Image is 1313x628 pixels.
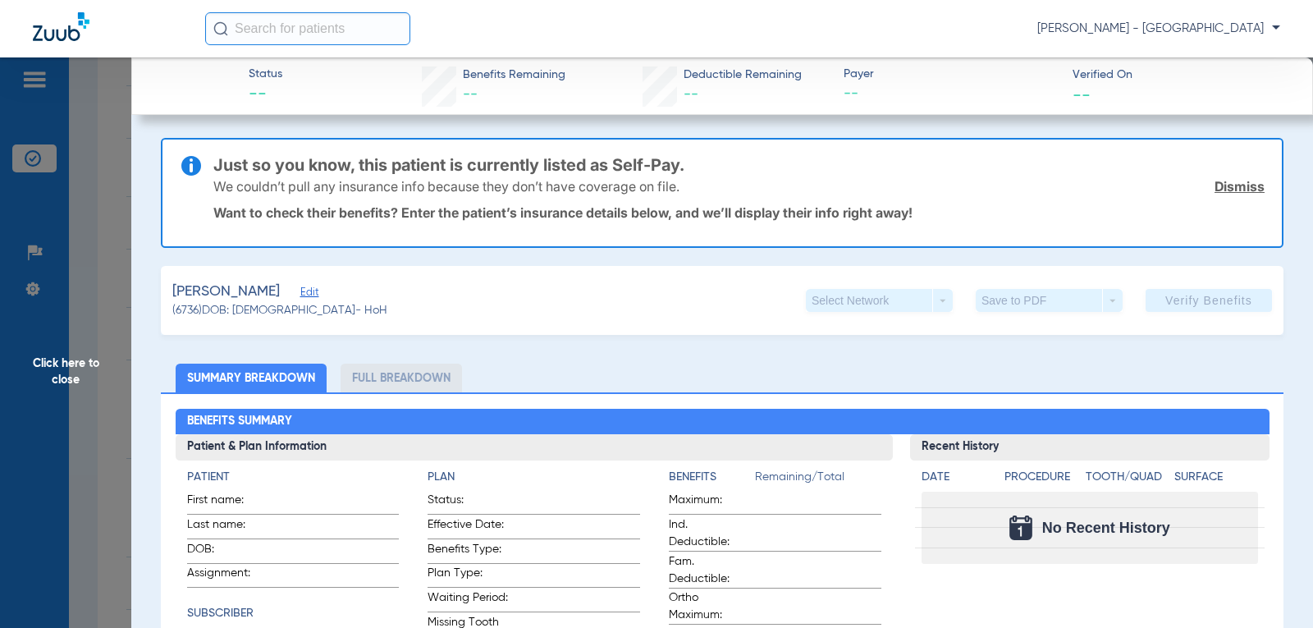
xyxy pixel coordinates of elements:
span: Waiting Period: [428,589,508,612]
span: Ortho Maximum: [669,589,749,624]
span: -- [1073,85,1091,103]
span: Verified On [1073,66,1287,84]
span: Benefits Type: [428,541,508,563]
span: Remaining/Total [755,469,881,492]
img: Search Icon [213,21,228,36]
h3: Recent History [910,434,1269,461]
app-breakdown-title: Surface [1174,469,1257,492]
span: -- [463,87,478,102]
span: -- [684,87,698,102]
span: Fam. Deductible: [669,553,749,588]
span: Effective Date: [428,516,508,539]
span: Payer [844,66,1058,83]
span: Last name: [187,516,268,539]
span: [PERSON_NAME] - [GEOGRAPHIC_DATA] [1037,21,1280,37]
span: -- [249,84,282,107]
span: Ind. Deductible: [669,516,749,551]
h4: Plan [428,469,640,486]
li: Summary Breakdown [176,364,327,392]
li: Full Breakdown [341,364,462,392]
h4: Surface [1174,469,1257,486]
span: First name: [187,492,268,514]
input: Search for patients [205,12,410,45]
h4: Subscriber [187,605,400,622]
span: Plan Type: [428,565,508,587]
span: [PERSON_NAME] [172,282,280,302]
h3: Just so you know, this patient is currently listed as Self-Pay. [213,157,1265,173]
app-breakdown-title: Date [922,469,990,492]
h4: Tooth/Quad [1086,469,1169,486]
h3: Patient & Plan Information [176,434,894,461]
img: info-icon [181,156,201,176]
span: Status [249,66,282,83]
app-breakdown-title: Procedure [1004,469,1079,492]
span: -- [844,84,1058,104]
img: Zuub Logo [33,12,89,41]
span: (6736) DOB: [DEMOGRAPHIC_DATA] - HoH [172,302,387,319]
h4: Procedure [1004,469,1079,486]
span: Status: [428,492,508,514]
span: No Recent History [1042,520,1170,536]
img: Calendar [1009,516,1032,540]
p: Want to check their benefits? Enter the patient’s insurance details below, and we’ll display thei... [213,204,1265,221]
span: Maximum: [669,492,749,514]
p: We couldn’t pull any insurance info because they don’t have coverage on file. [213,178,679,195]
h4: Patient [187,469,400,486]
h4: Date [922,469,990,486]
app-breakdown-title: Tooth/Quad [1086,469,1169,492]
h4: Benefits [669,469,755,486]
span: Deductible Remaining [684,66,802,84]
a: Dismiss [1215,178,1265,195]
span: Benefits Remaining [463,66,565,84]
span: Assignment: [187,565,268,587]
app-breakdown-title: Benefits [669,469,755,492]
span: DOB: [187,541,268,563]
span: Edit [300,286,315,302]
h2: Benefits Summary [176,409,1270,435]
